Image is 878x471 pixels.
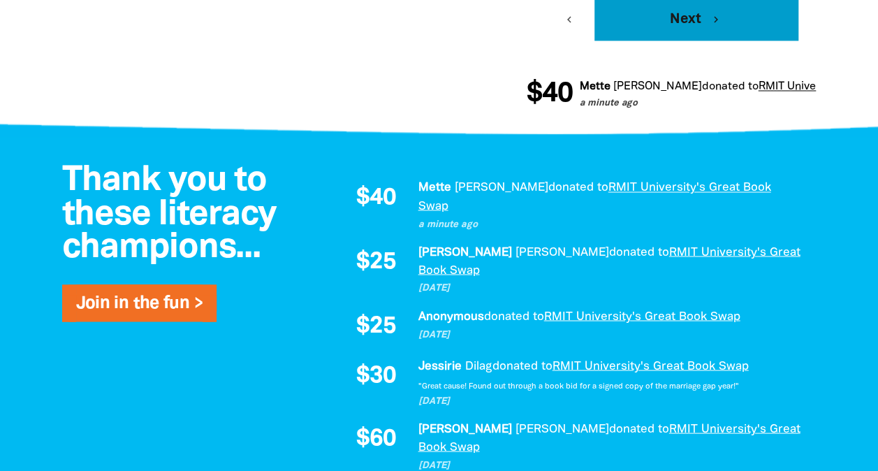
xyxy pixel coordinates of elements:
em: [PERSON_NAME] [454,182,548,193]
div: Donation stream [526,72,816,117]
em: Anonymous [418,311,483,321]
span: $40 [521,80,567,108]
em: [PERSON_NAME] [418,423,511,434]
i: chevron_right [710,13,722,26]
em: [PERSON_NAME] [515,247,608,257]
span: donated to [492,361,552,371]
span: donated to [548,182,608,193]
p: [DATE] [418,281,802,295]
i: chevron_left [563,13,576,26]
em: Dilag [464,361,492,371]
a: RMIT University's Great Book Swap [552,361,748,371]
em: [PERSON_NAME] [515,423,608,434]
span: donated to [696,82,753,92]
span: donated to [608,247,668,257]
span: Thank you to these literacy champions... [62,165,277,263]
a: RMIT University's Great Book Swap [543,311,740,321]
span: donated to [608,423,668,434]
p: a minute ago [418,217,802,231]
a: RMIT University's Great Book Swap [418,247,800,275]
span: donated to [483,311,543,321]
em: Jessirie [418,361,461,371]
span: $60 [356,427,396,451]
em: [PERSON_NAME] [418,247,511,257]
span: $25 [356,250,396,274]
span: $30 [356,364,396,388]
a: Join in the fun > [76,295,203,311]
p: [DATE] [418,394,802,408]
a: RMIT University's Great Book Swap [418,182,770,211]
em: "Great cause! Found out through a book bid for a signed copy of the marriage gap year!" [418,382,738,389]
em: Mette [574,82,605,92]
span: $25 [356,314,396,338]
em: [PERSON_NAME] [608,82,696,92]
a: RMIT University's Great Book Swap [418,423,800,452]
span: $40 [356,186,396,210]
em: Mette [418,182,451,193]
p: [DATE] [418,328,802,342]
